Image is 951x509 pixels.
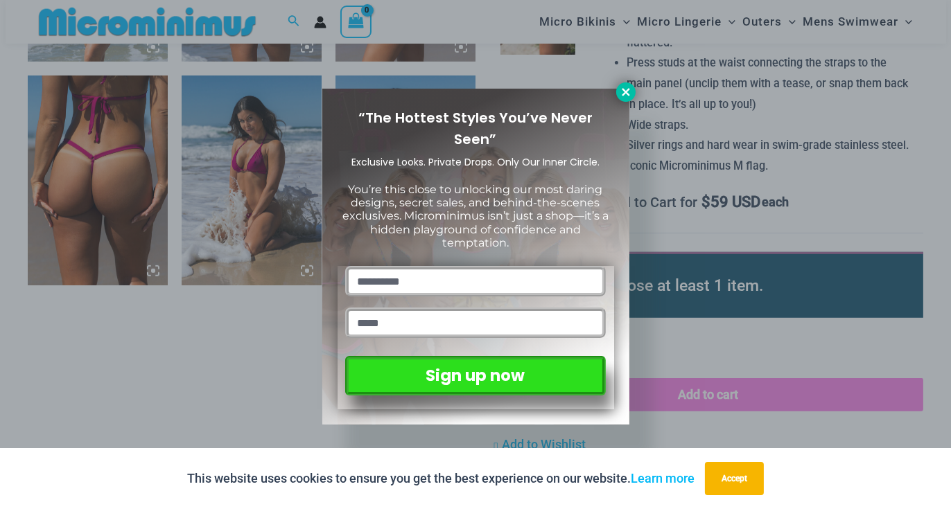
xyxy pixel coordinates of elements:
[342,183,609,249] span: You’re this close to unlocking our most daring designs, secret sales, and behind-the-scenes exclu...
[631,471,695,485] a: Learn more
[345,356,605,395] button: Sign up now
[358,108,593,149] span: “The Hottest Styles You’ve Never Seen”
[187,468,695,489] p: This website uses cookies to ensure you get the best experience on our website.
[705,462,764,495] button: Accept
[616,82,636,102] button: Close
[351,155,600,169] span: Exclusive Looks. Private Drops. Only Our Inner Circle.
